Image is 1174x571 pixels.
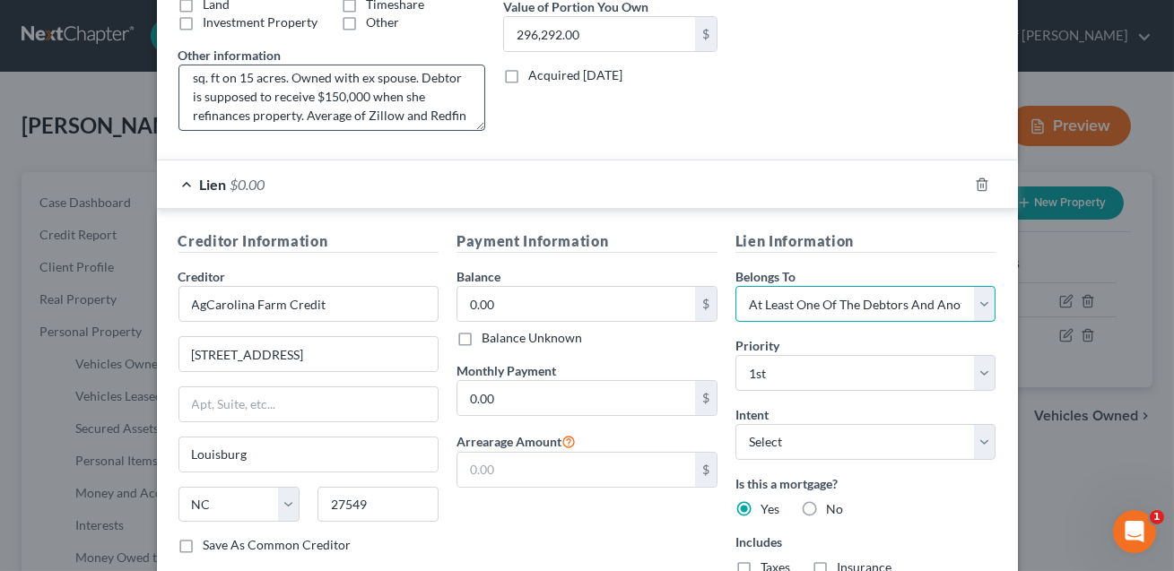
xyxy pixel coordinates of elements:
label: Monthly Payment [457,361,556,380]
input: Enter city... [179,437,439,472]
label: Arrearage Amount [457,430,576,452]
label: Is this a mortgage? [735,474,996,493]
input: 0.00 [504,17,695,51]
label: Includes [735,532,996,551]
div: $ [695,17,717,51]
label: Yes [761,500,779,518]
input: Enter zip... [317,487,439,523]
div: $ [695,453,717,487]
input: Search creditor by name... [178,286,439,322]
input: 0.00 [457,287,695,321]
input: 0.00 [457,453,695,487]
div: $ [695,287,717,321]
input: Apt, Suite, etc... [179,387,439,421]
label: No [826,500,843,518]
iframe: Intercom live chat [1113,510,1156,553]
label: Balance [457,267,500,286]
input: 0.00 [457,381,695,415]
span: Belongs To [735,269,796,284]
span: Priority [735,338,779,353]
label: Acquired [DATE] [528,66,622,84]
label: Investment Property [204,13,318,31]
label: Save As Common Creditor [204,536,352,554]
span: 1 [1150,510,1164,524]
label: Balance Unknown [482,329,582,347]
span: $0.00 [230,176,265,193]
label: Other information [178,46,282,65]
span: Creditor [178,269,226,284]
div: $ [695,381,717,415]
input: Enter address... [179,337,439,371]
h5: Creditor Information [178,230,439,253]
h5: Payment Information [457,230,717,253]
label: Intent [735,405,769,424]
h5: Lien Information [735,230,996,253]
span: Lien [200,176,227,193]
label: Other [366,13,399,31]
